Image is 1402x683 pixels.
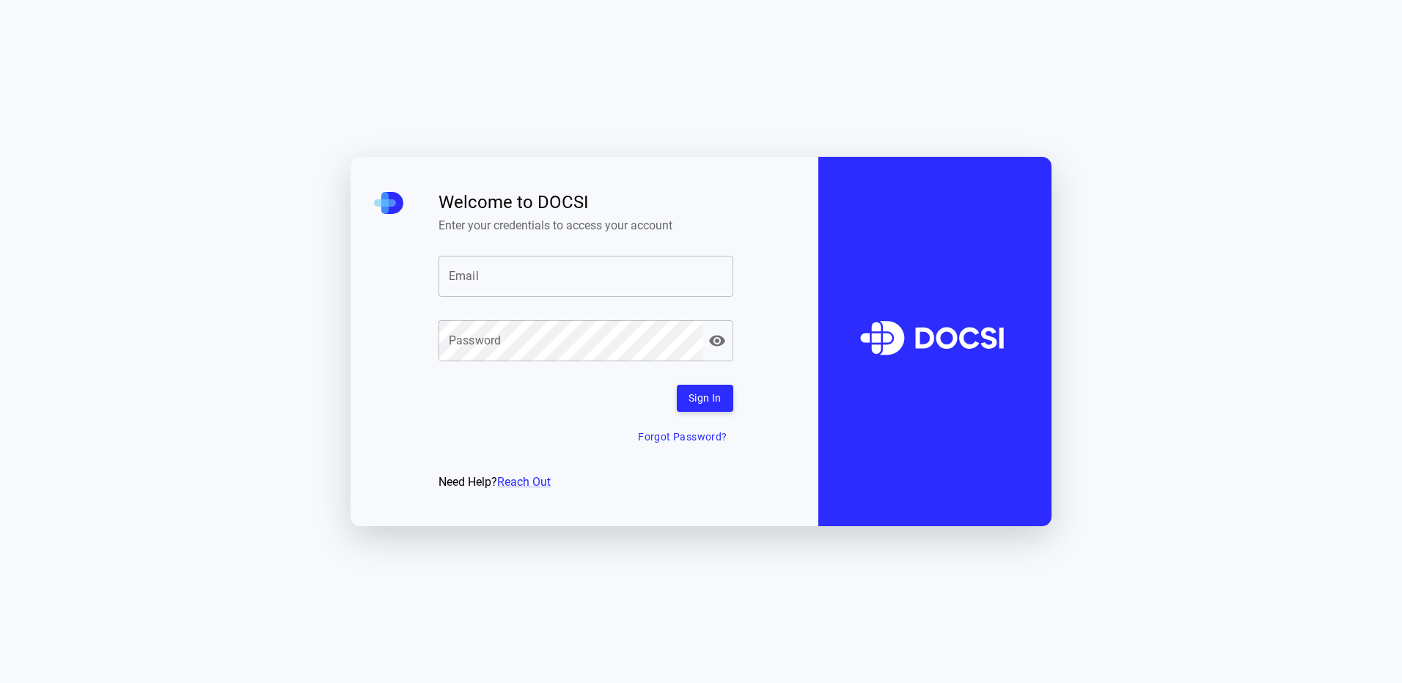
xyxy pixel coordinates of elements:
a: Reach Out [497,475,551,489]
button: Sign In [677,385,733,412]
button: Forgot Password? [632,424,733,451]
img: DOCSI Mini Logo [374,192,403,214]
span: Enter your credentials to access your account [438,218,733,232]
div: Need Help? [438,473,733,491]
span: Welcome to DOCSI [438,192,733,213]
img: DOCSI Logo [847,285,1022,397]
